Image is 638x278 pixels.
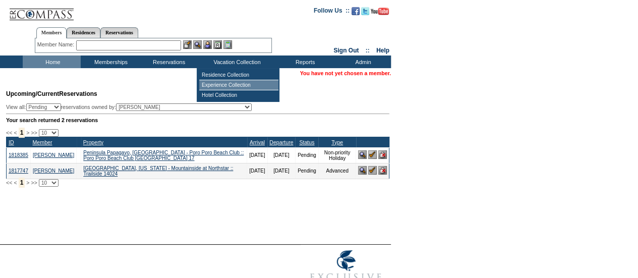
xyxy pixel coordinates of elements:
img: Confirm Reservation [368,150,377,159]
a: 1817747 [9,168,28,174]
td: Non-priority Holiday [318,147,356,163]
span: << [6,180,12,186]
a: [PERSON_NAME] [33,168,74,174]
a: [PERSON_NAME] [33,152,74,158]
td: [DATE] [267,163,295,179]
a: Help [376,47,389,54]
td: Home [23,55,81,68]
img: Cancel Reservation [378,150,387,159]
img: Cancel Reservation [378,166,387,175]
td: Memberships [81,55,139,68]
span: 1 [19,178,25,188]
a: Type [331,139,343,145]
td: Hotel Collection [199,90,278,100]
td: [DATE] [267,147,295,163]
td: Vacation Collection [197,55,275,68]
span: 1 [19,128,25,138]
div: Your search returned 2 reservations [6,117,389,123]
span: < [14,180,17,186]
td: Advanced [318,163,356,179]
span: >> [31,180,37,186]
img: Impersonate [203,40,212,49]
img: View Reservation [358,166,367,175]
td: Follow Us :: [314,6,350,18]
span: You have not yet chosen a member. [300,70,391,76]
td: Pending [295,147,318,163]
img: Follow us on Twitter [361,7,369,15]
a: ID [9,139,14,145]
img: Reservations [213,40,222,49]
div: View all: reservations owned by: [6,103,256,111]
div: Member Name: [37,40,76,49]
img: Become our fan on Facebook [352,7,360,15]
td: [DATE] [247,147,267,163]
td: [DATE] [247,163,267,179]
a: Members [36,27,67,38]
td: Residence Collection [199,70,278,80]
a: Status [299,139,314,145]
td: Pending [295,163,318,179]
span: Reservations [6,90,97,97]
span: :: [366,47,370,54]
a: Subscribe to our YouTube Channel [371,10,389,16]
a: Property [83,139,103,145]
a: Member [32,139,52,145]
td: Admin [333,55,391,68]
span: > [26,180,29,186]
a: Departure [269,139,293,145]
a: Residences [67,27,100,38]
td: Experience Collection [199,80,278,90]
a: Arrival [250,139,265,145]
a: Follow us on Twitter [361,10,369,16]
td: Reports [275,55,333,68]
span: >> [31,130,37,136]
img: b_edit.gif [183,40,192,49]
a: Reservations [100,27,138,38]
a: Peninsula Papagayo, [GEOGRAPHIC_DATA] - Poro Poro Beach Club :: Poro Poro Beach Club [GEOGRAPHIC_... [83,150,244,161]
a: 1818385 [9,152,28,158]
span: < [14,130,17,136]
a: Sign Out [333,47,359,54]
span: > [26,130,29,136]
img: Confirm Reservation [368,166,377,175]
a: [GEOGRAPHIC_DATA], [US_STATE] - Mountainside at Northstar :: Trailside 14024 [83,165,233,177]
td: Reservations [139,55,197,68]
img: Subscribe to our YouTube Channel [371,8,389,15]
img: b_calculator.gif [223,40,232,49]
a: Become our fan on Facebook [352,10,360,16]
span: << [6,130,12,136]
img: View [193,40,202,49]
img: View Reservation [358,150,367,159]
span: Upcoming/Current [6,90,59,97]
